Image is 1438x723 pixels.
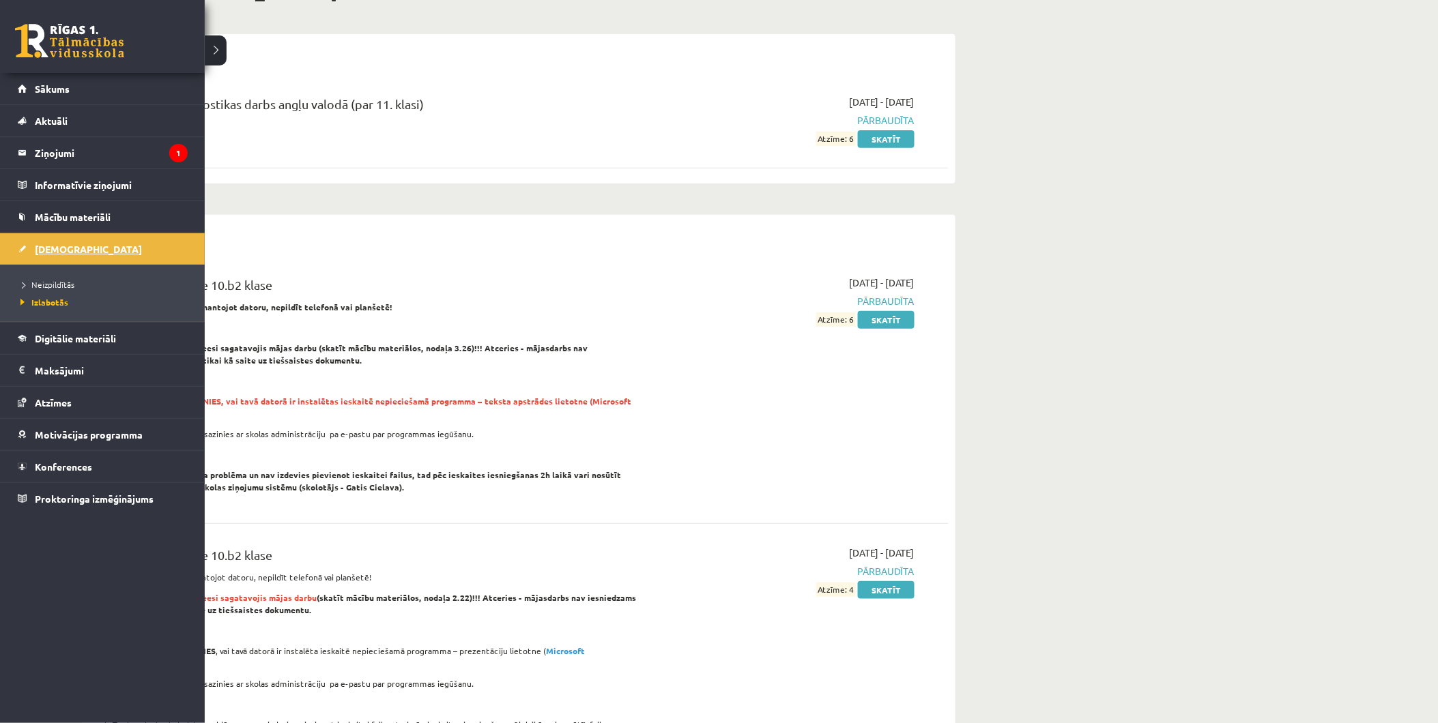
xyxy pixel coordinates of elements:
span: Nesāc pildīt ieskaiti, ja neesi sagatavojis mājas darbu [102,592,317,603]
a: Motivācijas programma [18,419,188,450]
span: Konferences [35,460,92,473]
a: Informatīvie ziņojumi [18,169,188,201]
span: [DATE] - [DATE] [849,95,915,109]
div: 12.b3 klases diagnostikas darbs angļu valodā (par 11. klasi) [102,95,637,120]
a: Maksājumi [18,355,188,386]
span: Izlabotās [17,297,68,308]
span: Sākums [35,83,70,95]
span: Atzīme: 4 [816,582,856,597]
p: Ja Tev nav šīs programmas sazinies ar skolas administrāciju pa e-pastu par programmas iegūšanu. [102,428,637,440]
legend: Maksājumi [35,355,188,386]
p: Pirms ieskaites , vai tavā datorā ir instalēta ieskaitē nepieciešamā programma – prezentāciju lie... [102,645,637,669]
a: Skatīt [858,130,915,148]
a: [DEMOGRAPHIC_DATA] [18,233,188,265]
a: Sākums [18,73,188,104]
span: Proktoringa izmēģinājums [35,492,154,505]
span: [DATE] - [DATE] [849,276,915,290]
div: Datorika 1. ieskaite 10.b2 klase [102,276,637,301]
strong: (skatīt mācību materiālos, nodaļa 2.22)!!! Atceries - mājasdarbs nav iesniedzams kā fails, bet ti... [102,592,636,615]
a: Digitālie materiāli [18,323,188,354]
p: Ja Tev nav šīs programmas sazinies ar skolas administrāciju pa e-pastu par programmas iegūšanu. [102,677,637,690]
a: Rīgas 1. Tālmācības vidusskola [15,24,124,58]
a: Ziņojumi1 [18,137,188,168]
a: Konferences [18,451,188,482]
i: 1 [169,144,188,162]
span: Pārbaudīta [657,294,915,308]
span: Pārbaudīta [657,113,915,128]
a: Neizpildītās [17,278,191,291]
span: Mācību materiāli [35,211,111,223]
a: Skatīt [858,581,915,599]
span: Motivācijas programma [35,428,143,441]
span: Aktuāli [35,115,68,127]
a: Atzīmes [18,387,188,418]
span: Neizpildītās [17,279,74,290]
span: [DATE] - [DATE] [849,546,915,560]
span: Digitālie materiāli [35,332,116,344]
strong: Ieskaite jāpilda, TIKAI izmantojot datoru, nepildīt telefonā vai planšetē! [102,301,392,312]
span: Pārbaudīta [657,564,915,578]
legend: Informatīvie ziņojumi [35,169,188,201]
a: Aktuāli [18,105,188,136]
a: Izlabotās [17,296,191,308]
strong: Ja Tev ir radusies tehniska problēma un nav izdevies pievienot ieskaitei failus, tad pēc ieskaite... [102,469,621,492]
a: Skatīt [858,311,915,329]
strong: Nesāc pildīt ieskaiti, ja neesi sagatavojis mājas darbu (skatīt mācību materiālos, nodaļa 3.26)!!... [102,342,588,366]
legend: Ziņojumi [35,137,188,168]
span: [DEMOGRAPHIC_DATA] [35,243,142,255]
a: Mācību materiāli [18,201,188,233]
p: Ieskaite jāpilda, TIKAI izmantojot datoru, nepildīt telefonā vai planšetē! [102,571,637,583]
strong: Pirms ieskaites PĀRLIECINIES, vai tavā datorā ir instalētas ieskaitē nepieciešamā programma – tek... [102,396,631,419]
span: Atzīme: 6 [816,312,856,327]
span: Atzīme: 6 [816,132,856,146]
span: Atzīmes [35,396,72,409]
div: Datorika 2. ieskaite 10.b2 klase [102,546,637,571]
a: Proktoringa izmēģinājums [18,483,188,514]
